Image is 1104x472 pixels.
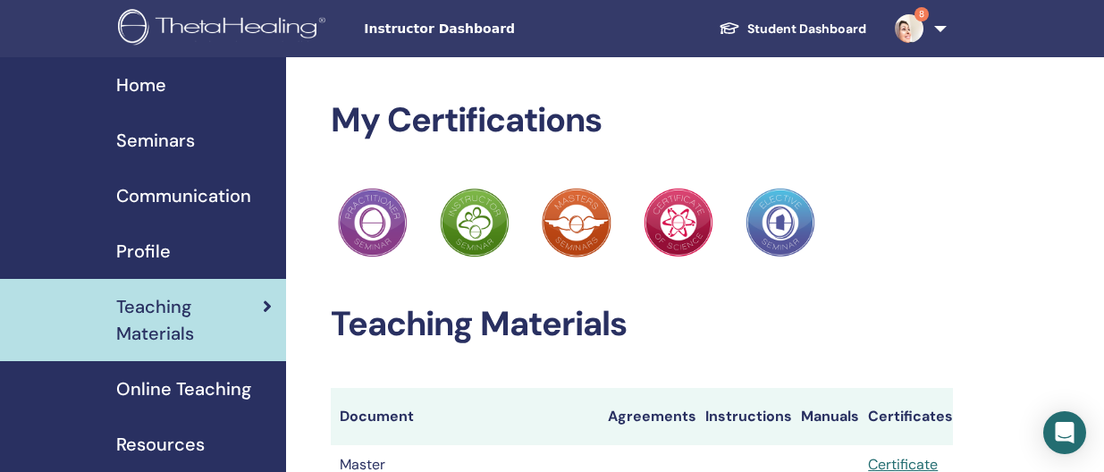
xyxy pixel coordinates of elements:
[644,188,713,257] img: Practitioner
[746,188,815,257] img: Practitioner
[895,14,923,43] img: default.png
[542,188,611,257] img: Practitioner
[116,127,195,154] span: Seminars
[331,304,953,345] h2: Teaching Materials
[599,388,696,445] th: Agreements
[116,182,251,209] span: Communication
[338,188,408,257] img: Practitioner
[719,21,740,36] img: graduation-cap-white.svg
[440,188,510,257] img: Practitioner
[116,72,166,98] span: Home
[704,13,881,46] a: Student Dashboard
[116,238,171,265] span: Profile
[331,100,953,141] h2: My Certifications
[331,388,599,445] th: Document
[116,293,263,347] span: Teaching Materials
[1043,411,1086,454] div: Open Intercom Messenger
[116,431,205,458] span: Resources
[116,375,251,402] span: Online Teaching
[792,388,859,445] th: Manuals
[859,388,953,445] th: Certificates
[696,388,792,445] th: Instructions
[914,7,929,21] span: 8
[364,20,632,38] span: Instructor Dashboard
[118,9,332,49] img: logo.png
